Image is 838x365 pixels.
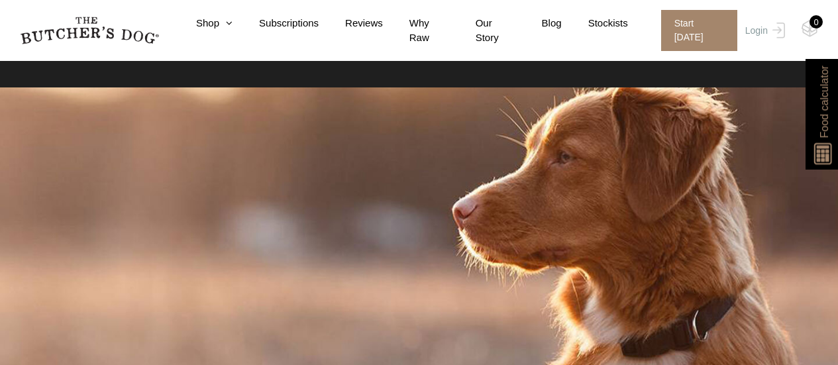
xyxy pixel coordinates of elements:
a: Blog [515,16,562,31]
img: TBD_Cart-Empty.png [802,20,818,37]
a: Our Story [449,16,515,46]
a: Why Raw [383,16,449,46]
span: Food calculator [816,66,832,138]
a: Subscriptions [233,16,319,31]
a: Reviews [319,16,383,31]
a: Start [DATE] [648,10,742,51]
a: Shop [170,16,233,31]
a: Login [742,10,785,51]
div: 0 [810,15,823,28]
span: Start [DATE] [661,10,737,51]
a: Stockists [562,16,628,31]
